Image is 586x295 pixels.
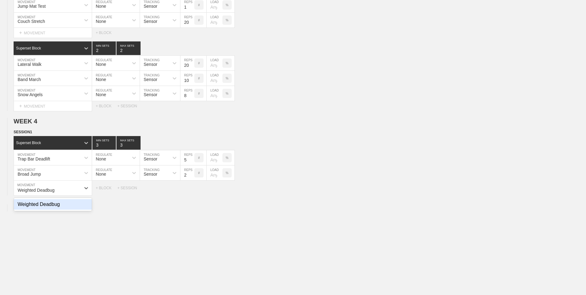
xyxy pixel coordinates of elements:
div: Jump Mat Test [18,4,46,9]
p: # [198,92,200,95]
input: None [116,136,141,150]
span: WEEK 4 [14,118,37,125]
div: None [96,156,106,161]
p: % [226,92,229,95]
div: Sensor [144,156,157,161]
div: None [96,92,106,97]
div: None [96,4,106,9]
div: + BLOCK [96,104,117,108]
div: Sensor [144,19,157,24]
p: % [226,77,229,80]
input: Any [207,150,222,165]
div: Sensor [144,92,157,97]
span: + [14,206,16,211]
div: + BLOCK [96,186,117,190]
div: Sensor [144,4,157,9]
span: + [19,103,22,109]
div: Sensor [144,62,157,67]
div: Lateral Walk [18,62,41,67]
div: None [96,62,106,67]
div: None [96,172,106,177]
span: + [19,30,22,35]
div: + BLOCK [96,31,117,35]
p: # [198,3,200,7]
div: Couch Stretch [18,19,45,24]
div: Superset Block [16,46,41,50]
span: SESSION 1 [14,130,32,134]
input: Any [207,71,222,86]
div: MOVEMENT [14,28,92,38]
p: # [198,77,200,80]
p: % [226,3,229,7]
div: Sensor [144,77,157,82]
div: WEEK 5 [14,204,43,212]
p: # [198,62,200,65]
p: % [226,171,229,175]
p: % [226,62,229,65]
p: # [198,156,200,160]
input: Any [207,165,222,180]
p: # [198,19,200,22]
div: Band March [18,77,41,82]
p: % [226,156,229,160]
div: + SESSION [117,104,142,108]
iframe: Chat Widget [555,265,586,295]
div: Trap Bar Deadlift [18,156,50,161]
div: + SESSION [117,186,142,190]
input: None [116,41,141,55]
input: Any [207,86,222,101]
div: Superset Block [16,141,41,145]
div: None [96,77,106,82]
div: None [96,19,106,24]
div: MOVEMENT [14,101,92,111]
input: Any [207,56,222,71]
input: Any [207,13,222,28]
div: Snow Angels [18,92,43,97]
p: % [226,19,229,22]
p: # [198,171,200,175]
div: Weighted Deadbug [14,199,92,210]
div: Sensor [144,172,157,177]
div: Broad Jump [18,172,41,177]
